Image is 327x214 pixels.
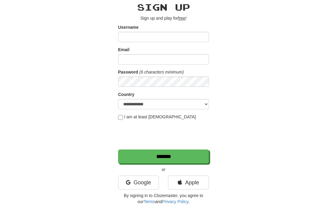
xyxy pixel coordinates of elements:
iframe: reCAPTCHA [118,123,210,147]
p: or [118,166,209,173]
input: I am at least [DEMOGRAPHIC_DATA] [118,115,123,120]
p: Sign up and play for ! [118,15,209,21]
em: (6 characters minimum) [139,70,184,74]
h2: Sign up [118,2,209,12]
label: Email [118,47,129,53]
a: Privacy Policy [162,199,188,204]
label: Password [118,69,138,75]
label: Country [118,91,134,97]
a: Google [118,176,159,189]
label: I am at least [DEMOGRAPHIC_DATA] [118,114,196,120]
p: By signing in to Clozemaster, you agree to our and . [118,193,209,205]
u: free [178,16,185,21]
a: Terms [144,199,155,204]
a: Apple [168,176,209,189]
label: Username [118,24,139,30]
